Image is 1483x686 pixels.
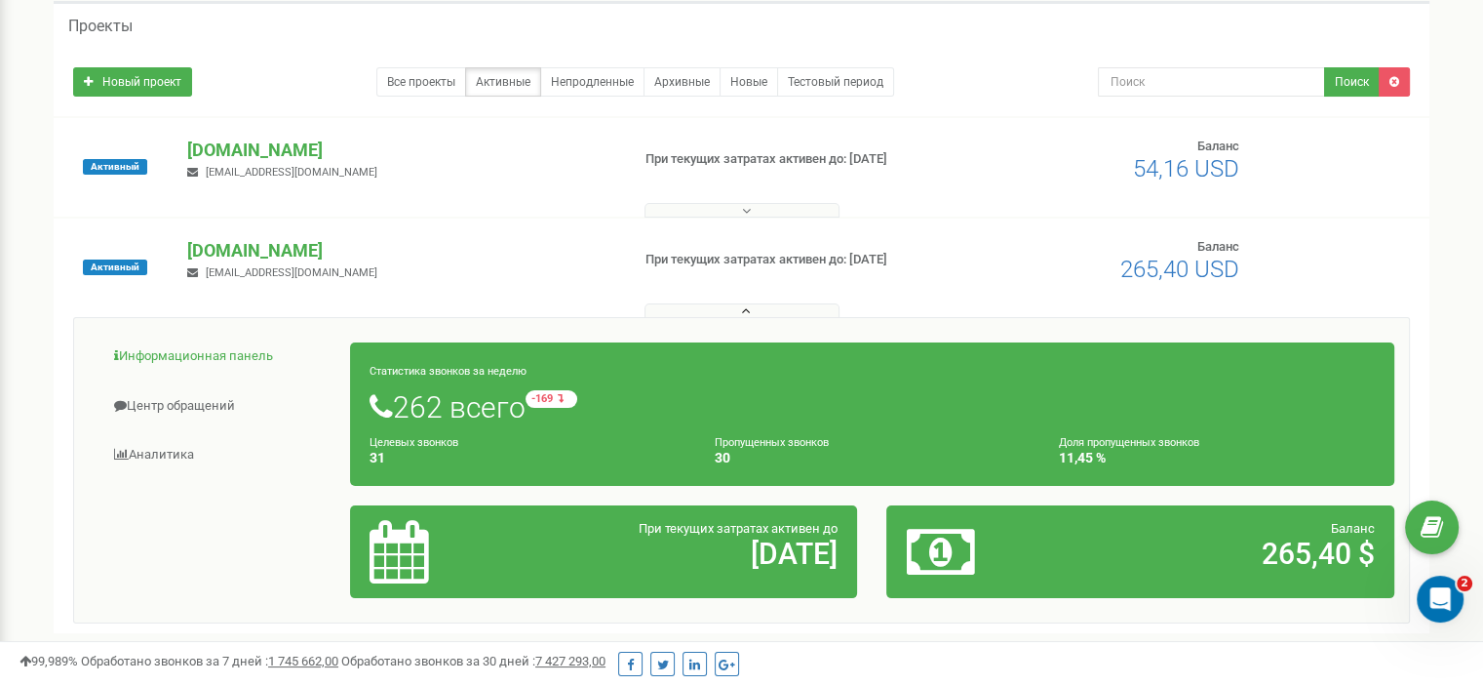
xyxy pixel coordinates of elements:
p: [DOMAIN_NAME] [187,238,613,263]
a: Тестовый период [777,67,894,97]
span: Баланс [1197,239,1239,254]
a: Аналитика [89,431,351,479]
p: При текущих затратах активен до: [DATE] [645,150,957,169]
input: Поиск [1098,67,1325,97]
span: Активный [83,260,147,275]
small: Пропущенных звонков [715,436,829,449]
small: Доля пропущенных звонков [1059,436,1199,449]
u: 7 427 293,00 [535,654,605,668]
a: Центр обращений [89,383,351,430]
small: -169 [526,390,577,408]
small: Статистика звонков за неделю [370,365,527,378]
h1: 262 всего [370,390,1375,424]
h4: 11,45 % [1059,451,1375,465]
h2: [DATE] [535,538,838,570]
iframe: Intercom live chat [1417,576,1463,623]
span: 2 [1457,576,1472,591]
a: Новый проект [73,67,192,97]
h5: Проекты [68,18,133,35]
a: Архивные [644,67,721,97]
span: Баланс [1197,139,1239,153]
span: [EMAIL_ADDRESS][DOMAIN_NAME] [206,166,377,179]
span: Активный [83,159,147,175]
u: 1 745 662,00 [268,654,338,668]
span: 265,40 USD [1120,256,1239,283]
h4: 30 [715,451,1031,465]
span: 54,16 USD [1133,155,1239,182]
a: Информационная панель [89,333,351,381]
a: Непродленные [540,67,644,97]
button: Поиск [1324,67,1380,97]
a: Новые [720,67,778,97]
small: Целевых звонков [370,436,458,449]
span: При текущих затратах активен до [639,521,838,536]
span: 99,989% [20,654,78,668]
p: При текущих затратах активен до: [DATE] [645,251,957,269]
h4: 31 [370,451,685,465]
a: Все проекты [376,67,466,97]
p: [DOMAIN_NAME] [187,138,613,163]
a: Активные [465,67,541,97]
h2: 265,40 $ [1073,538,1375,570]
span: Обработано звонков за 30 дней : [341,654,605,668]
span: [EMAIL_ADDRESS][DOMAIN_NAME] [206,266,377,279]
span: Обработано звонков за 7 дней : [81,654,338,668]
span: Баланс [1331,521,1375,536]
